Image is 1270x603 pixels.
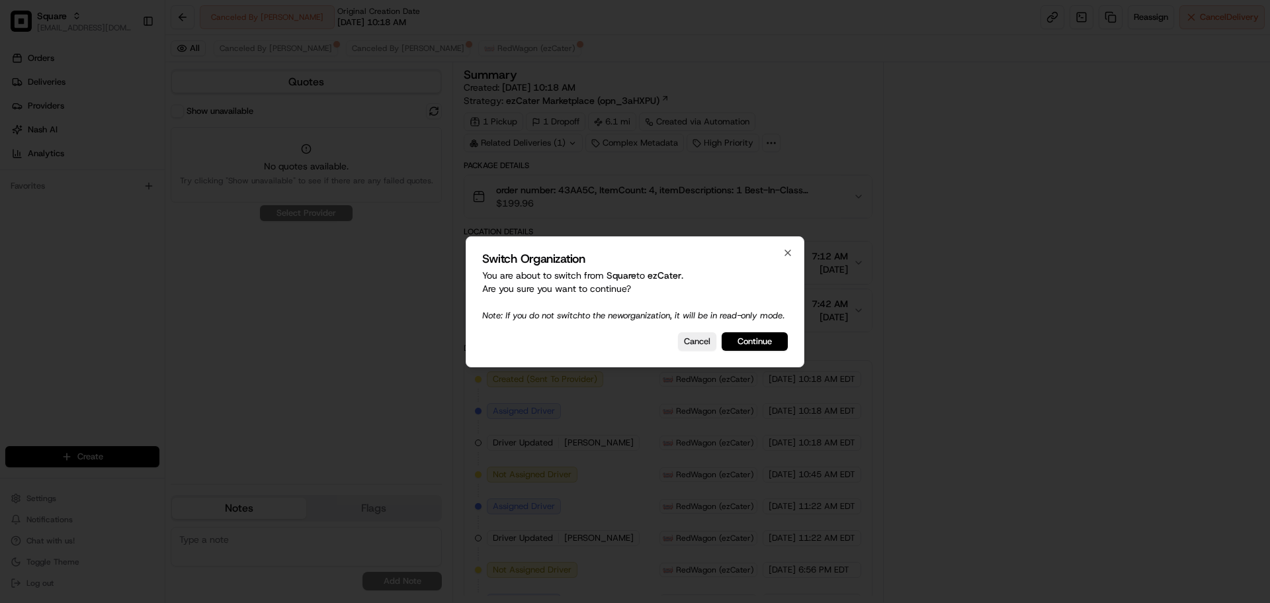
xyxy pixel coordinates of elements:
span: ezCater [648,269,681,281]
button: Continue [722,332,788,351]
button: Cancel [678,332,716,351]
span: Note: If you do not switch to the new organization, it will be in read-only mode. [482,310,784,321]
span: Square [607,269,636,281]
h2: Switch Organization [482,253,788,265]
p: You are about to switch from to . Are you sure you want to continue? [482,269,788,322]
